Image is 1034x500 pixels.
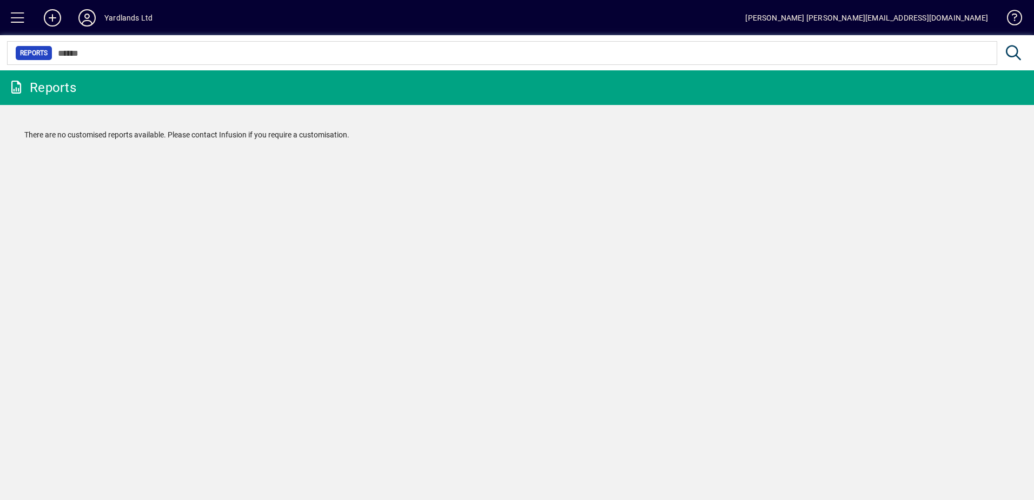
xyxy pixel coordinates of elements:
div: Reports [8,79,76,96]
div: Yardlands Ltd [104,9,153,27]
button: Profile [70,8,104,28]
a: Knowledge Base [999,2,1020,37]
div: There are no customised reports available. Please contact Infusion if you require a customisation. [14,119,1020,152]
div: [PERSON_NAME] [PERSON_NAME][EMAIL_ADDRESS][DOMAIN_NAME] [745,9,988,27]
span: Reports [20,48,48,58]
button: Add [35,8,70,28]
